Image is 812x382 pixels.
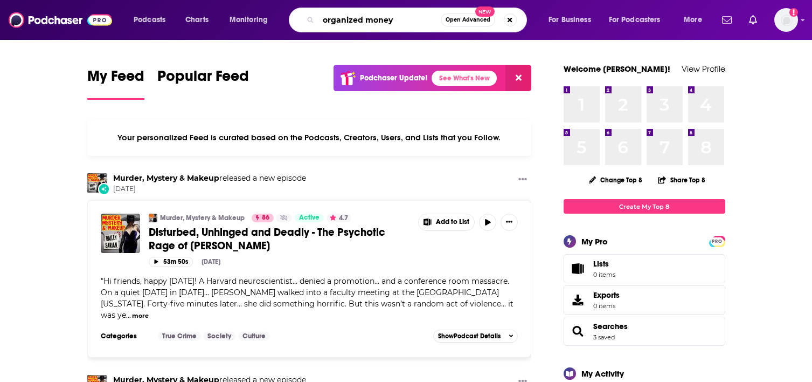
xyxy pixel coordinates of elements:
[593,271,615,278] span: 0 items
[789,8,798,17] svg: Add a profile image
[419,214,475,230] button: Show More Button
[475,6,495,17] span: New
[774,8,798,32] span: Logged in as evankrask
[149,214,157,222] img: Murder, Mystery & Makeup
[158,332,201,340] a: True Crime
[564,254,725,283] a: Lists
[101,332,149,340] h3: Categories
[711,237,724,245] a: PRO
[436,218,469,226] span: Add to List
[593,322,628,331] a: Searches
[446,17,490,23] span: Open Advanced
[149,226,385,253] span: Disturbed, Unhinged and Deadly - The Psychotic Rage of [PERSON_NAME]
[567,324,589,339] a: Searches
[87,119,532,156] div: Your personalized Feed is curated based on the Podcasts, Creators, Users, and Lists that you Follow.
[774,8,798,32] img: User Profile
[295,214,324,222] a: Active
[203,332,235,340] a: Society
[87,67,144,92] span: My Feed
[157,67,249,92] span: Popular Feed
[564,317,725,346] span: Searches
[101,276,513,320] span: "
[160,214,245,222] a: Murder, Mystery & Makeup
[549,12,591,28] span: For Business
[113,173,306,183] h3: released a new episode
[682,64,725,74] a: View Profile
[101,214,140,253] img: Disturbed, Unhinged and Deadly - The Psychotic Rage of Amy Bishop
[581,236,608,247] div: My Pro
[299,213,320,223] span: Active
[87,173,107,193] img: Murder, Mystery & Makeup
[132,311,149,320] button: more
[157,67,249,100] a: Popular Feed
[567,292,589,308] span: Exports
[98,183,110,195] div: New Episode
[718,11,736,29] a: Show notifications dropdown
[564,64,670,74] a: Welcome [PERSON_NAME]!
[593,302,620,310] span: 0 items
[327,214,351,222] button: 4.7
[126,11,179,29] button: open menu
[745,11,761,29] a: Show notifications dropdown
[609,12,661,28] span: For Podcasters
[9,10,112,30] img: Podchaser - Follow, Share and Rate Podcasts
[134,12,165,28] span: Podcasts
[113,173,219,183] a: Murder, Mystery & Makeup
[230,12,268,28] span: Monitoring
[113,185,306,194] span: [DATE]
[593,259,615,269] span: Lists
[178,11,215,29] a: Charts
[360,73,427,83] p: Podchaser Update!
[593,333,615,341] a: 3 saved
[149,257,193,267] button: 53m 50s
[202,258,220,265] div: [DATE]
[299,8,537,32] div: Search podcasts, credits, & more...
[441,13,495,26] button: Open AdvancedNew
[593,290,620,300] span: Exports
[501,214,518,231] button: Show More Button
[438,332,501,340] span: Show Podcast Details
[514,173,531,187] button: Show More Button
[602,11,676,29] button: open menu
[582,173,649,187] button: Change Top 8
[541,11,605,29] button: open menu
[101,276,513,320] span: Hi friends, happy [DATE]! A Harvard neuroscientist... denied a promotion... and a conference room...
[432,71,497,86] a: See What's New
[238,332,270,340] a: Culture
[657,169,706,190] button: Share Top 8
[581,369,624,379] div: My Activity
[567,261,589,276] span: Lists
[774,8,798,32] button: Show profile menu
[318,11,441,29] input: Search podcasts, credits, & more...
[433,330,518,343] button: ShowPodcast Details
[87,67,144,100] a: My Feed
[149,226,411,253] a: Disturbed, Unhinged and Deadly - The Psychotic Rage of [PERSON_NAME]
[593,259,609,269] span: Lists
[222,11,282,29] button: open menu
[564,285,725,315] a: Exports
[684,12,702,28] span: More
[564,199,725,214] a: Create My Top 8
[185,12,209,28] span: Charts
[676,11,716,29] button: open menu
[262,213,269,223] span: 86
[126,310,131,320] span: ...
[252,214,274,222] a: 86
